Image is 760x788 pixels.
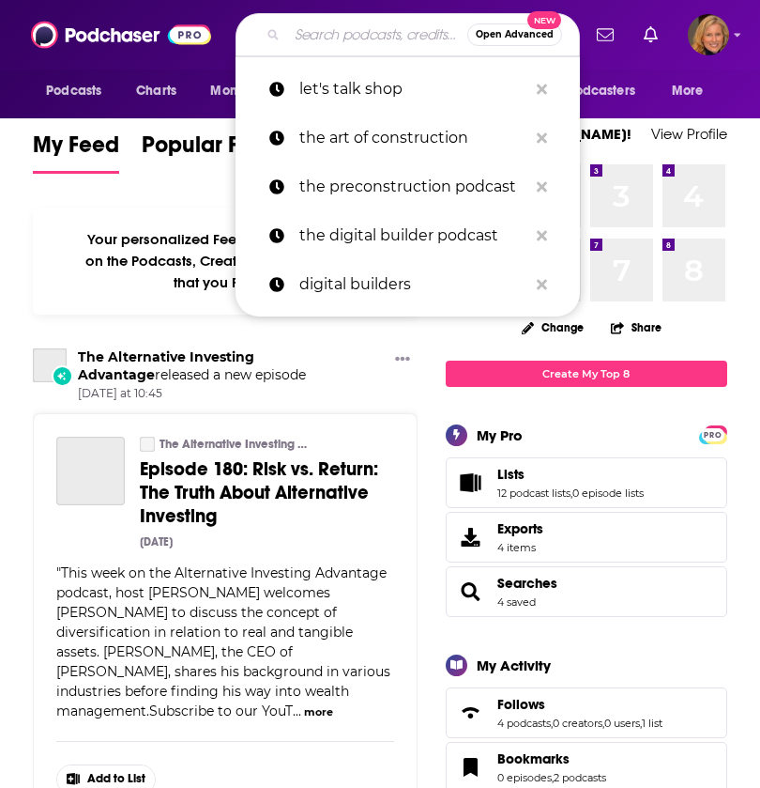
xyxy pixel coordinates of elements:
[497,487,570,500] a: 12 podcast lists
[497,466,524,483] span: Lists
[142,131,279,174] a: Popular Feed
[78,348,388,384] h3: released a new episode
[293,703,301,719] span: ...
[688,14,729,55] button: Show profile menu
[702,426,724,440] a: PRO
[197,73,301,109] button: open menu
[477,657,551,674] div: My Activity
[33,73,126,109] button: open menu
[604,717,640,730] a: 0 users
[497,696,545,713] span: Follows
[236,260,580,309] a: digital builders
[602,717,604,730] span: ,
[236,114,580,162] a: the art of construction
[553,717,602,730] a: 0 creators
[497,771,552,784] a: 0 episodes
[497,520,543,537] span: Exports
[140,457,378,528] span: Episode 180: Risk vs. Return: The Truth About Alternative Investing
[452,579,490,605] a: Searches
[31,17,211,53] img: Podchaser - Follow, Share and Rate Podcasts
[299,162,527,211] p: the preconstruction podcast
[497,595,536,609] a: 4 saved
[299,260,527,309] p: digital builders
[142,131,279,170] span: Popular Feed
[688,14,729,55] span: Logged in as LauraHVM
[160,437,314,452] a: The Alternative Investing Advantage
[446,361,727,386] a: Create My Top 8
[452,700,490,726] a: Follows
[452,754,490,780] a: Bookmarks
[610,309,662,346] button: Share
[527,11,561,29] span: New
[702,428,724,442] span: PRO
[497,541,543,554] span: 4 items
[545,78,635,104] span: For Podcasters
[510,316,595,339] button: Change
[56,564,390,719] span: "
[688,14,729,55] img: User Profile
[136,78,176,104] span: Charts
[33,131,119,174] a: My Feed
[299,65,527,114] p: let's talk shop
[78,348,254,383] a: The Alternative Investing Advantage
[56,564,390,719] span: This week on the Alternative Investing Advantage podcast, host [PERSON_NAME] welcomes [PERSON_NAM...
[446,566,727,617] span: Searches
[140,535,173,549] div: [DATE]
[287,20,467,50] input: Search podcasts, credits, & more...
[210,78,277,104] span: Monitoring
[497,466,644,483] a: Lists
[497,717,551,730] a: 4 podcasts
[476,30,554,39] span: Open Advanced
[452,524,490,550] span: Exports
[140,437,155,452] a: The Alternative Investing Advantage
[46,78,101,104] span: Podcasts
[533,73,662,109] button: open menu
[477,426,523,444] div: My Pro
[33,208,418,315] div: Your personalized Feed is curated based on the Podcasts, Creators, Users, and Lists that you Follow.
[87,772,145,786] span: Add to List
[299,114,527,162] p: the art of construction
[497,575,557,592] a: Searches
[467,23,562,46] button: Open AdvancedNew
[124,73,188,109] a: Charts
[236,65,580,114] a: let's talk shop
[589,19,621,51] a: Show notifications dropdown
[672,78,704,104] span: More
[52,365,72,386] div: New Episode
[497,696,662,713] a: Follows
[446,457,727,508] span: Lists
[551,717,553,730] span: ,
[56,437,125,505] a: Episode 180: Risk vs. Return: The Truth About Alternative Investing
[446,688,727,738] span: Follows
[236,211,580,260] a: the digital builder podcast
[33,131,119,170] span: My Feed
[570,487,572,500] span: ,
[140,457,394,528] a: Episode 180: Risk vs. Return: The Truth About Alternative Investing
[497,750,570,767] span: Bookmarks
[636,19,665,51] a: Show notifications dropdown
[651,125,727,143] a: View Profile
[78,386,388,402] span: [DATE] at 10:45
[572,487,644,500] a: 0 episode lists
[554,771,606,784] a: 2 podcasts
[304,704,333,720] button: more
[299,211,527,260] p: the digital builder podcast
[659,73,727,109] button: open menu
[388,348,418,372] button: Show More Button
[236,13,580,56] div: Search podcasts, credits, & more...
[642,717,662,730] a: 1 list
[452,470,490,496] a: Lists
[552,771,554,784] span: ,
[33,348,67,382] a: The Alternative Investing Advantage
[497,750,606,767] a: Bookmarks
[236,162,580,211] a: the preconstruction podcast
[446,512,727,563] a: Exports
[640,717,642,730] span: ,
